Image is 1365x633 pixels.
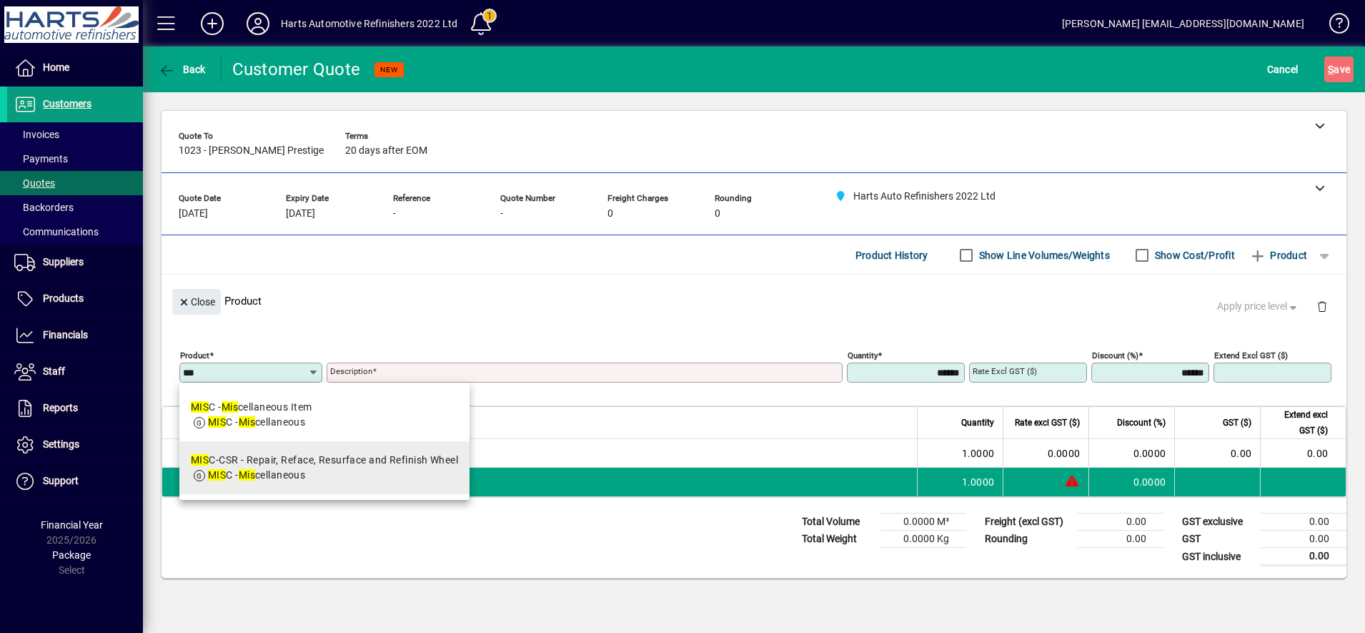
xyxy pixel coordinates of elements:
[208,416,226,428] em: MIS
[1328,64,1334,75] span: S
[43,402,78,413] span: Reports
[1078,531,1163,548] td: 0.00
[208,416,305,428] span: C - cellaneous
[607,208,613,220] span: 0
[7,195,143,220] a: Backorders
[14,177,55,189] span: Quotes
[281,12,457,35] div: Harts Automotive Refinishers 2022 Ltd
[1305,300,1339,313] app-page-header-button: Delete
[191,453,458,468] div: C-CSR - Repair, Reface, Resurface and Refinish Wheel
[1261,548,1346,566] td: 0.00
[795,531,880,548] td: Total Weight
[1092,350,1138,360] mat-label: Discount (%)
[7,171,143,195] a: Quotes
[239,469,255,481] em: Mis
[180,350,209,360] mat-label: Product
[1088,468,1174,496] td: 0.0000
[191,454,209,466] em: MIS
[850,242,934,268] button: Product History
[7,50,143,86] a: Home
[239,416,255,428] em: Mis
[1214,350,1288,360] mat-label: Extend excl GST ($)
[345,145,427,157] span: 20 days after EOM
[1152,248,1235,262] label: Show Cost/Profit
[1078,514,1163,531] td: 0.00
[7,427,143,463] a: Settings
[191,401,209,413] em: MIS
[232,58,361,81] div: Customer Quote
[14,153,68,165] span: Payments
[1012,446,1080,461] div: 0.0000
[1328,58,1350,81] span: ave
[1261,531,1346,548] td: 0.00
[393,208,396,220] span: -
[1175,548,1261,566] td: GST inclusive
[43,98,91,109] span: Customers
[208,469,305,481] span: C - cellaneous
[286,208,315,220] span: [DATE]
[1324,57,1354,82] button: Save
[169,295,224,308] app-page-header-button: Close
[961,415,994,431] span: Quantity
[208,469,226,481] em: MIS
[7,318,143,353] a: Financials
[1261,514,1346,531] td: 0.00
[1088,439,1174,468] td: 0.0000
[179,388,470,441] mat-option: MISC - Miscellaneous Item
[380,65,398,74] span: NEW
[330,383,831,398] mat-error: Required
[172,289,221,315] button: Close
[154,57,209,82] button: Back
[43,438,79,450] span: Settings
[52,549,91,561] span: Package
[162,275,1346,327] div: Product
[1175,514,1261,531] td: GST exclusive
[1319,3,1347,49] a: Knowledge Base
[43,256,84,268] span: Suppliers
[1267,58,1299,81] span: Cancel
[330,366,372,376] mat-label: Description
[1269,407,1328,438] span: Extend excl GST ($)
[1175,531,1261,548] td: GST
[14,226,99,237] span: Communications
[178,290,215,314] span: Close
[1174,439,1260,468] td: 0.00
[1117,415,1166,431] span: Discount (%)
[880,531,966,548] td: 0.0000 Kg
[14,202,74,213] span: Backorders
[43,365,65,377] span: Staff
[795,514,880,531] td: Total Volume
[7,281,143,317] a: Products
[189,11,235,36] button: Add
[179,441,470,494] mat-option: MISC-CSR - Repair, Reface, Resurface and Refinish Wheel
[222,401,238,413] em: Mis
[1217,299,1300,314] span: Apply price level
[962,475,995,489] span: 1.0000
[143,57,222,82] app-page-header-button: Back
[962,446,995,461] span: 1.0000
[848,350,878,360] mat-label: Quantity
[43,329,88,340] span: Financials
[191,400,312,415] div: C - cellaneous Item
[43,475,79,486] span: Support
[978,514,1078,531] td: Freight (excl GST)
[500,208,503,220] span: -
[976,248,1110,262] label: Show Line Volumes/Weights
[715,208,720,220] span: 0
[7,220,143,244] a: Communications
[14,129,59,140] span: Invoices
[179,145,324,157] span: 1023 - [PERSON_NAME] Prestige
[1264,57,1302,82] button: Cancel
[7,463,143,499] a: Support
[1260,439,1346,468] td: 0.00
[43,62,69,73] span: Home
[978,531,1078,548] td: Rounding
[41,519,103,531] span: Financial Year
[7,354,143,390] a: Staff
[1223,415,1251,431] span: GST ($)
[1211,294,1306,320] button: Apply price level
[7,122,143,147] a: Invoices
[7,391,143,426] a: Reports
[1015,415,1080,431] span: Rate excl GST ($)
[7,245,143,280] a: Suppliers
